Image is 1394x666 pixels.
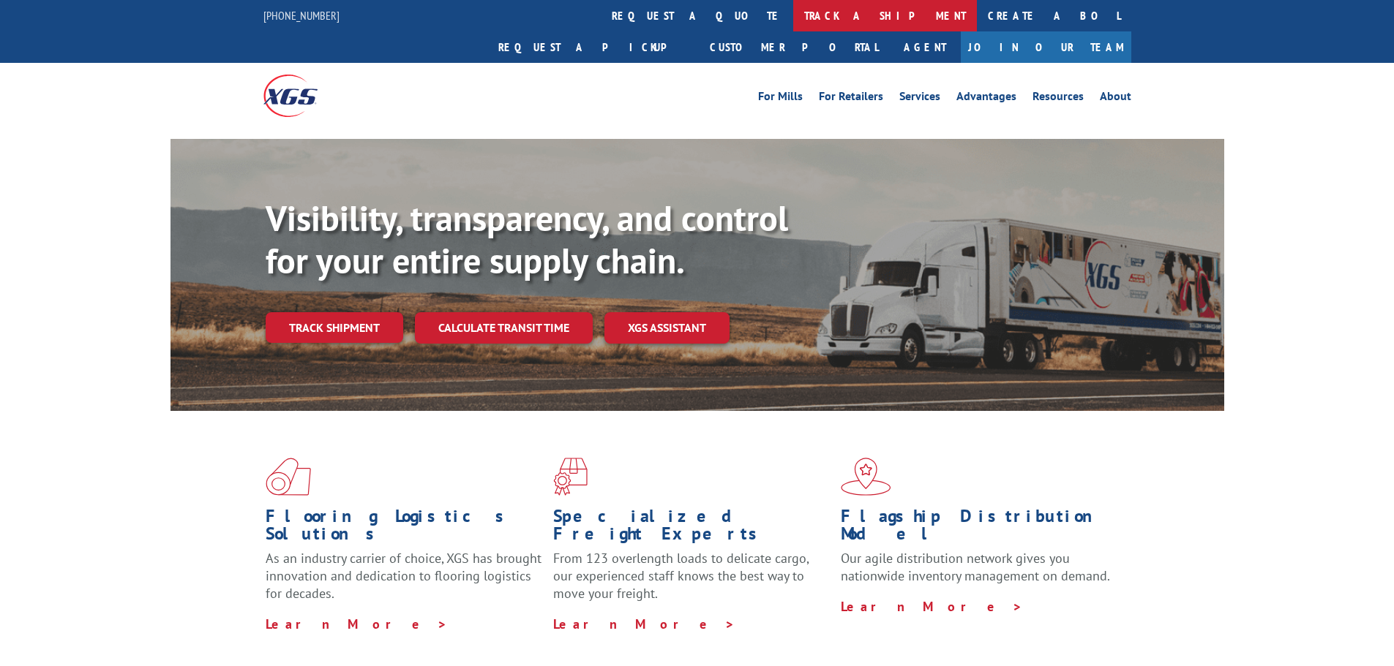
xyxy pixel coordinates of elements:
a: Calculate transit time [415,312,593,344]
a: Customer Portal [699,31,889,63]
a: Join Our Team [961,31,1131,63]
img: xgs-icon-flagship-distribution-model-red [841,458,891,496]
a: [PHONE_NUMBER] [263,8,340,23]
a: Request a pickup [487,31,699,63]
a: Track shipment [266,312,403,343]
p: From 123 overlength loads to delicate cargo, our experienced staff knows the best way to move you... [553,550,830,615]
a: Agent [889,31,961,63]
a: Learn More > [553,616,735,632]
a: Advantages [956,91,1016,107]
a: Services [899,91,940,107]
a: For Retailers [819,91,883,107]
h1: Specialized Freight Experts [553,507,830,550]
span: As an industry carrier of choice, XGS has brought innovation and dedication to flooring logistics... [266,550,542,602]
a: Resources [1033,91,1084,107]
b: Visibility, transparency, and control for your entire supply chain. [266,195,788,283]
a: Learn More > [841,598,1023,615]
a: XGS ASSISTANT [604,312,730,344]
span: Our agile distribution network gives you nationwide inventory management on demand. [841,550,1110,584]
h1: Flagship Distribution Model [841,507,1117,550]
img: xgs-icon-total-supply-chain-intelligence-red [266,458,311,496]
a: For Mills [758,91,803,107]
img: xgs-icon-focused-on-flooring-red [553,458,588,496]
h1: Flooring Logistics Solutions [266,507,542,550]
a: Learn More > [266,616,448,632]
a: About [1100,91,1131,107]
